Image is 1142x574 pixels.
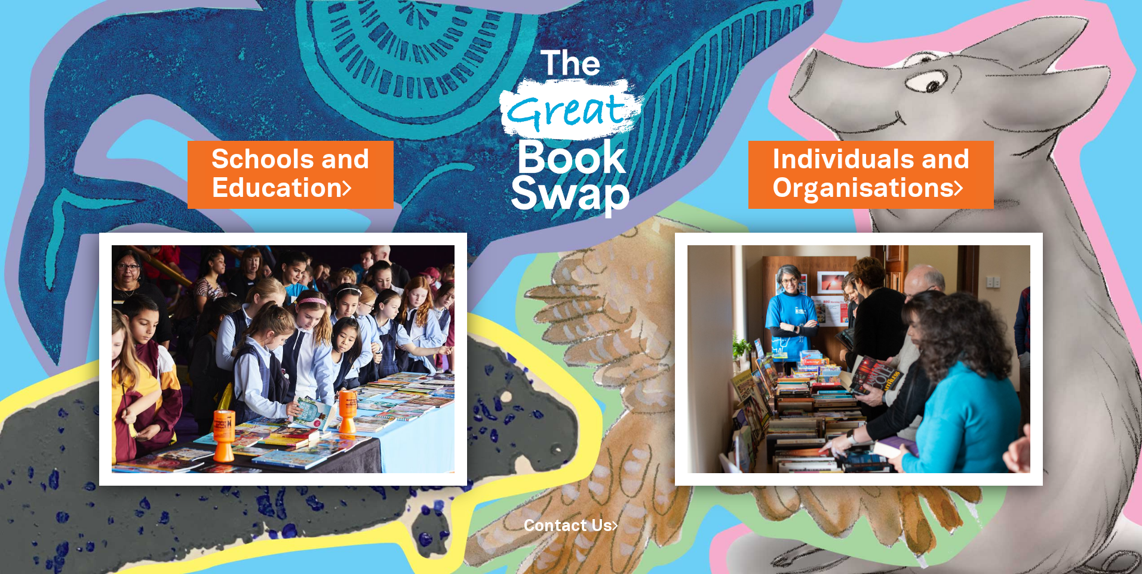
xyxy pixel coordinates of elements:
[99,233,466,486] img: Schools and Education
[485,14,658,243] img: Great Bookswap logo
[211,141,370,208] a: Schools andEducation
[772,141,970,208] a: Individuals andOrganisations
[524,519,618,534] a: Contact Us
[675,233,1042,486] img: Individuals and Organisations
